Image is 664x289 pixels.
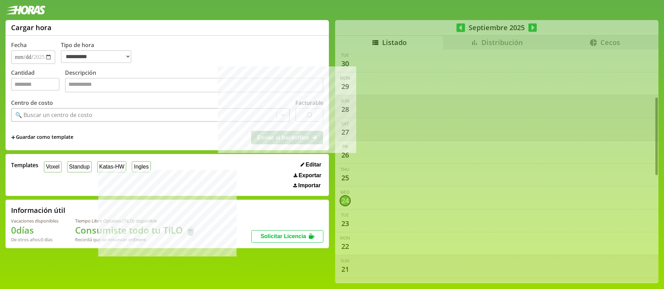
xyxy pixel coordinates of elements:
[11,78,59,91] input: Cantidad
[306,162,321,168] span: Editar
[132,161,150,172] button: Ingles
[11,41,27,49] label: Fecha
[298,172,321,179] span: Exportar
[75,236,196,243] div: Recordá que se renuevan en
[75,224,196,236] h1: Consumiste todo tu TiLO 🍵
[75,218,196,224] div: Tiempo Libre Optativo (TiLO) disponible
[295,99,323,107] label: Facturable
[61,41,137,64] label: Tipo de hora
[260,233,306,239] span: Solicitar Licencia
[298,182,321,189] span: Importar
[133,236,146,243] b: Enero
[298,161,323,168] button: Editar
[6,6,46,15] img: logotipo
[11,236,58,243] div: De otros años: 0 días
[61,50,131,63] select: Tipo de hora
[11,69,65,94] label: Cantidad
[11,218,58,224] div: Vacaciones disponibles
[97,161,127,172] button: Katas-HW
[65,69,323,94] label: Descripción
[11,224,58,236] h1: 0 días
[11,134,73,141] span: +Guardar como template
[11,206,65,215] h2: Información útil
[11,23,52,32] h1: Cargar hora
[11,99,53,107] label: Centro de costo
[44,161,62,172] button: Voxel
[11,161,38,169] span: Templates
[292,172,323,179] button: Exportar
[67,161,92,172] button: Standup
[65,78,323,92] textarea: Descripción
[15,111,92,119] div: 🔍 Buscar un centro de costo
[251,230,323,243] button: Solicitar Licencia
[11,134,15,141] span: +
